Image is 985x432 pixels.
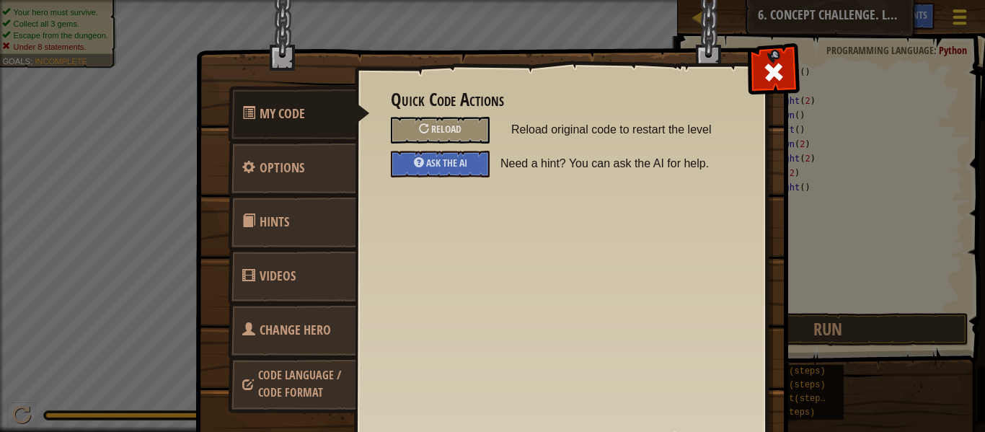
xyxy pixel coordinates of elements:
[426,156,467,169] span: Ask the AI
[260,159,304,177] span: Configure settings
[260,321,331,339] span: Choose hero, language
[391,151,490,177] div: Ask the AI
[391,117,490,144] div: Reload original code to restart the level
[391,90,730,110] h3: Quick Code Actions
[260,267,296,285] span: Videos
[228,86,370,142] a: My Code
[260,213,289,231] span: Hints
[258,367,341,400] span: Choose hero, language
[228,140,356,196] a: Options
[511,117,730,143] span: Reload original code to restart the level
[500,151,741,177] span: Need a hint? You can ask the AI for help.
[260,105,305,123] span: Quick Code Actions
[431,122,461,136] span: Reload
